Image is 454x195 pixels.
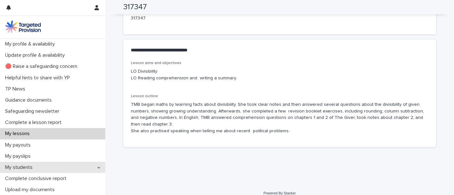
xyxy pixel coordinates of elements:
p: My students [3,164,38,170]
span: Lesson outline [131,94,158,98]
p: My lessons [3,131,35,137]
p: Guidance documents [3,97,57,103]
img: M5nRWzHhSzIhMunXDL62 [5,20,41,33]
p: LO Divisibility LO Reading comprehension and writing a summary. [131,68,428,82]
p: TP News [3,86,30,92]
p: Update profile & availability [3,52,70,58]
p: Upload my documents [3,187,60,193]
p: Complete conclusive report [3,176,72,182]
p: My profile & availability [3,41,60,47]
p: Safeguarding newsletter [3,108,64,114]
p: My payouts [3,142,36,148]
p: TMB began maths by learning facts about divisibility. She took clear notes and then answered seve... [131,101,428,134]
p: Helpful hints to share with YP [3,75,75,81]
p: 🔴 Raise a safeguarding concern [3,63,82,69]
p: My payslips [3,153,36,159]
p: Complete a lesson report [3,119,67,126]
a: Powered By Stacker [263,191,296,195]
span: Lesson aims and objectives [131,61,181,65]
p: 317347 [131,15,225,22]
h2: 317347 [123,3,147,12]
